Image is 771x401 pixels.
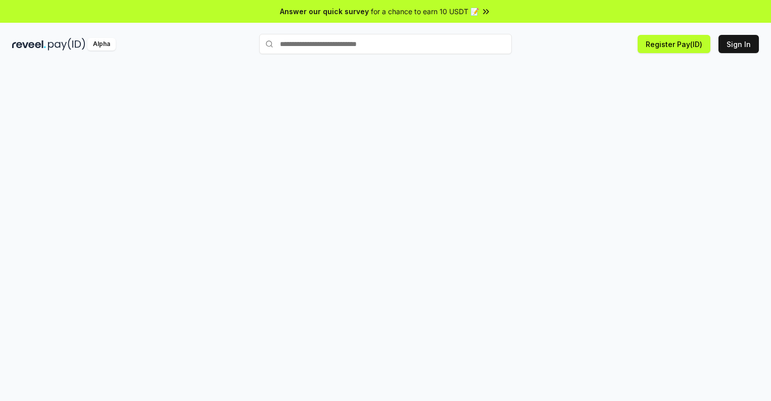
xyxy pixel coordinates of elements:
[87,38,116,51] div: Alpha
[48,38,85,51] img: pay_id
[12,38,46,51] img: reveel_dark
[718,35,759,53] button: Sign In
[638,35,710,53] button: Register Pay(ID)
[280,6,369,17] span: Answer our quick survey
[371,6,479,17] span: for a chance to earn 10 USDT 📝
